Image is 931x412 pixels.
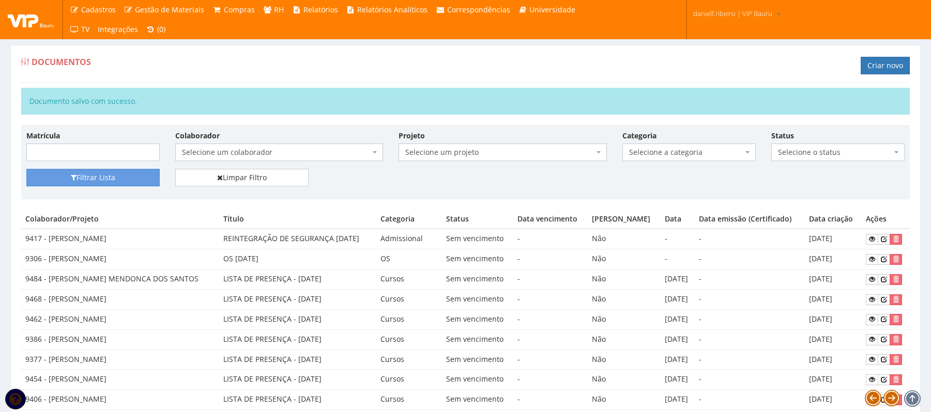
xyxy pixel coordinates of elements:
label: Colaborador [175,131,220,141]
td: OS [DATE] [219,249,376,270]
td: LISTA DE PRESENÇA - [DATE] [219,350,376,370]
td: Não [588,309,661,329]
td: 9462 - [PERSON_NAME] [21,309,219,329]
td: - [661,229,695,249]
td: Cursos [376,390,442,410]
th: Data vencimento [513,210,588,229]
td: Cursos [376,270,442,290]
span: Selecione o status [771,144,905,161]
td: Não [588,390,661,410]
a: Integrações [94,20,142,39]
span: Compras [224,5,255,14]
span: Selecione um projeto [399,144,606,161]
td: LISTA DE PRESENÇA - [DATE] [219,289,376,309]
td: LISTA DE PRESENÇA - [DATE] [219,309,376,329]
td: LISTA DE PRESENÇA - [DATE] [219,329,376,350]
td: Não [588,289,661,309]
td: Admissional [376,229,442,249]
td: OS [376,249,442,270]
span: (0) [157,24,165,34]
td: LISTA DE PRESENÇA - [DATE] [219,270,376,290]
span: Selecione o status [778,147,892,157]
td: - [513,390,588,410]
td: [DATE] [661,370,695,390]
td: [DATE] [805,370,862,390]
th: Título [219,210,376,229]
label: Status [771,131,794,141]
img: logo [8,12,54,27]
span: Relatórios Analíticos [357,5,428,14]
th: Status [442,210,514,229]
span: Selecione a categoria [629,147,743,157]
span: Documentos [32,56,91,68]
td: Não [588,350,661,370]
td: Sem vencimento [442,329,514,350]
td: 9454 - [PERSON_NAME] [21,370,219,390]
td: Sem vencimento [442,309,514,329]
td: REINTEGRAÇÃO DE SEGURANÇA [DATE] [219,229,376,249]
th: Ações [862,210,910,229]
td: 9468 - [PERSON_NAME] [21,289,219,309]
td: [DATE] [805,309,862,329]
td: Sem vencimento [442,350,514,370]
td: - [695,289,805,309]
td: - [695,249,805,270]
td: Sem vencimento [442,289,514,309]
span: Cadastros [81,5,116,14]
td: Não [588,270,661,290]
span: TV [81,24,89,34]
th: Categoria [376,210,442,229]
span: Gestão de Materiais [135,5,204,14]
td: - [513,289,588,309]
td: Cursos [376,329,442,350]
span: Selecione um projeto [405,147,593,157]
td: Não [588,370,661,390]
td: [DATE] [805,329,862,350]
span: Integrações [98,24,138,34]
td: - [695,370,805,390]
td: 9386 - [PERSON_NAME] [21,329,219,350]
td: [DATE] [805,229,862,249]
th: Colaborador/Projeto [21,210,219,229]
td: Sem vencimento [442,370,514,390]
td: [DATE] [661,309,695,329]
span: Selecione um colaborador [175,144,383,161]
td: Cursos [376,350,442,370]
th: [PERSON_NAME] [588,210,661,229]
div: Documento salvo com sucesso. [21,88,910,115]
td: [DATE] [661,270,695,290]
span: Correspondências [447,5,510,14]
td: [DATE] [661,350,695,370]
td: 9417 - [PERSON_NAME] [21,229,219,249]
span: Selecione a categoria [622,144,756,161]
label: Matrícula [26,131,60,141]
td: 9377 - [PERSON_NAME] [21,350,219,370]
td: - [513,350,588,370]
span: RH [274,5,284,14]
th: Data emissão (Certificado) [695,210,805,229]
td: - [695,350,805,370]
td: Cursos [376,289,442,309]
a: (0) [142,20,170,39]
td: Sem vencimento [442,390,514,410]
td: Não [588,329,661,350]
td: Sem vencimento [442,249,514,270]
td: - [513,249,588,270]
td: LISTA DE PRESENÇA - [DATE] [219,390,376,410]
td: - [513,370,588,390]
span: Relatórios [303,5,338,14]
td: - [695,390,805,410]
td: [DATE] [661,289,695,309]
td: Não [588,229,661,249]
td: - [513,309,588,329]
td: LISTA DE PRESENÇA - [DATE] [219,370,376,390]
button: Filtrar Lista [26,169,160,186]
a: Limpar Filtro [175,169,309,186]
td: [DATE] [805,350,862,370]
th: Data [661,210,695,229]
th: Data criação [805,210,862,229]
td: Não [588,249,661,270]
span: danielf.ribeiro | VIP Bauru [693,8,772,19]
td: 9406 - [PERSON_NAME] [21,390,219,410]
td: [DATE] [661,329,695,350]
